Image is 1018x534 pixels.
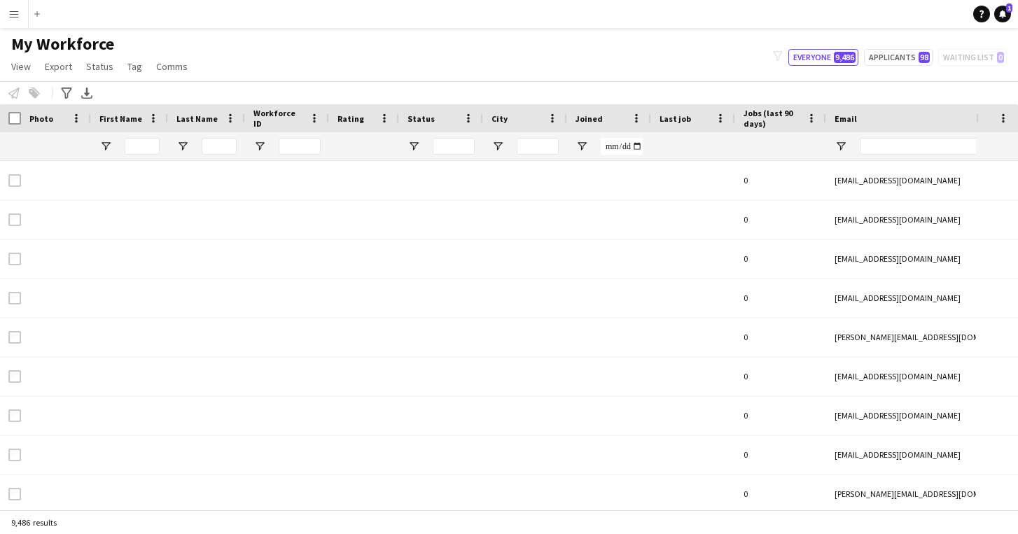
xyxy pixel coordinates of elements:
[8,253,21,265] input: Row Selection is disabled for this row (unchecked)
[8,292,21,304] input: Row Selection is disabled for this row (unchecked)
[151,57,193,76] a: Comms
[253,108,304,129] span: Workforce ID
[735,435,826,474] div: 0
[45,60,72,73] span: Export
[744,108,801,129] span: Jobs (last 90 days)
[29,113,53,124] span: Photo
[834,52,856,63] span: 9,486
[81,57,119,76] a: Status
[58,85,75,101] app-action-btn: Advanced filters
[122,57,148,76] a: Tag
[491,113,508,124] span: City
[735,279,826,317] div: 0
[8,409,21,422] input: Row Selection is disabled for this row (unchecked)
[735,161,826,199] div: 0
[176,113,218,124] span: Last Name
[576,140,588,153] button: Open Filter Menu
[735,318,826,356] div: 0
[735,396,826,435] div: 0
[8,331,21,344] input: Row Selection is disabled for this row (unchecked)
[176,140,189,153] button: Open Filter Menu
[156,60,188,73] span: Comms
[407,140,420,153] button: Open Filter Menu
[8,370,21,383] input: Row Selection is disabled for this row (unchecked)
[835,140,847,153] button: Open Filter Menu
[835,113,857,124] span: Email
[253,140,266,153] button: Open Filter Menu
[735,475,826,513] div: 0
[919,52,930,63] span: 98
[864,49,933,66] button: Applicants98
[337,113,364,124] span: Rating
[1006,3,1012,13] span: 1
[86,60,113,73] span: Status
[407,113,435,124] span: Status
[601,138,643,155] input: Joined Filter Input
[78,85,95,101] app-action-btn: Export XLSX
[8,213,21,226] input: Row Selection is disabled for this row (unchecked)
[735,200,826,239] div: 0
[99,140,112,153] button: Open Filter Menu
[202,138,237,155] input: Last Name Filter Input
[433,138,475,155] input: Status Filter Input
[6,57,36,76] a: View
[735,239,826,278] div: 0
[8,174,21,187] input: Row Selection is disabled for this row (unchecked)
[99,113,142,124] span: First Name
[39,57,78,76] a: Export
[127,60,142,73] span: Tag
[491,140,504,153] button: Open Filter Menu
[125,138,160,155] input: First Name Filter Input
[517,138,559,155] input: City Filter Input
[11,34,114,55] span: My Workforce
[279,138,321,155] input: Workforce ID Filter Input
[576,113,603,124] span: Joined
[8,488,21,500] input: Row Selection is disabled for this row (unchecked)
[8,449,21,461] input: Row Selection is disabled for this row (unchecked)
[788,49,858,66] button: Everyone9,486
[660,113,691,124] span: Last job
[11,60,31,73] span: View
[994,6,1011,22] a: 1
[735,357,826,395] div: 0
